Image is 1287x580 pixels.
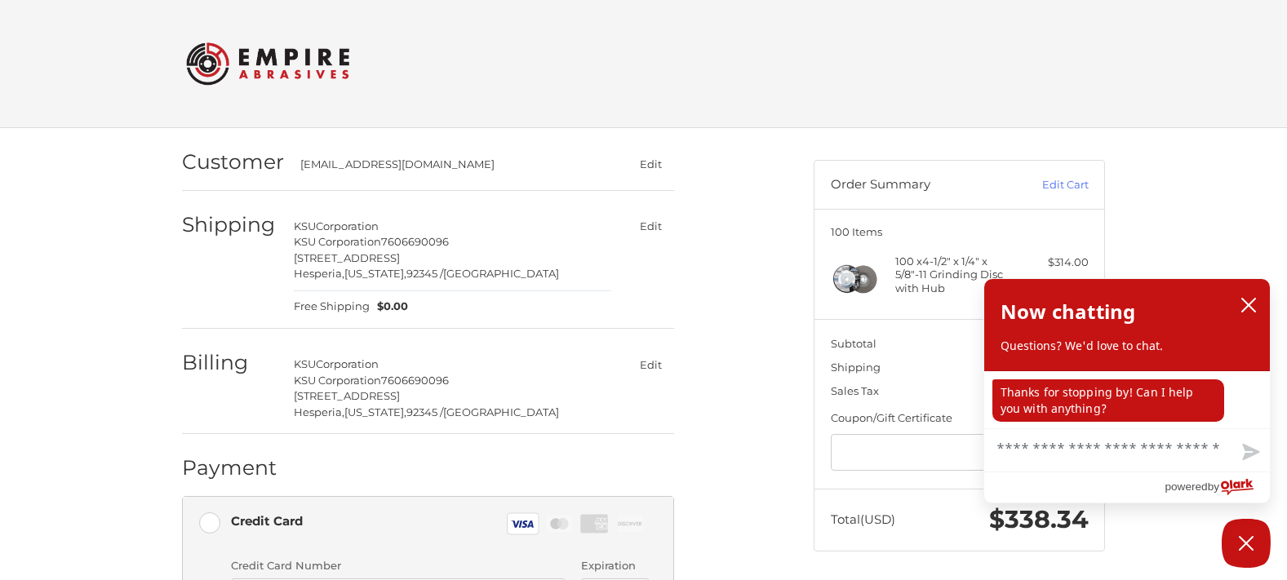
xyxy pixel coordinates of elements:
[1236,293,1262,317] button: close chatbox
[627,215,674,238] button: Edit
[1208,476,1219,497] span: by
[381,374,449,387] span: 7606690096
[895,255,1020,294] h4: 100 x 4-1/2" x 1/4" x 5/8"-11 Grinding Disc with Hub
[231,558,566,574] label: Credit Card Number
[406,405,443,418] span: 92345 /
[989,504,1089,534] span: $338.34
[443,405,559,418] span: [GEOGRAPHIC_DATA]
[186,32,349,95] img: Empire Abrasives
[344,267,406,280] span: [US_STATE],
[294,219,316,232] span: KSU
[294,267,344,280] span: Hesperia,
[831,177,1006,193] h3: Order Summary
[294,357,316,370] span: KSU
[294,235,381,248] span: KSU Corporation
[1229,434,1270,472] button: Send message
[300,157,596,173] div: [EMAIL_ADDRESS][DOMAIN_NAME]
[182,455,277,480] h2: Payment
[294,405,344,418] span: Hesperia,
[1001,295,1135,328] h2: Now chatting
[316,357,379,370] span: Corporation
[381,235,449,248] span: 7606690096
[831,384,879,397] span: Sales Tax
[831,225,1089,238] h3: 100 Items
[1001,338,1254,354] p: Questions? We'd love to chat.
[831,361,881,374] span: Shipping
[316,219,379,232] span: Corporation
[1222,519,1271,568] button: Close Chatbox
[627,153,674,176] button: Edit
[1006,177,1089,193] a: Edit Cart
[370,299,409,315] span: $0.00
[1165,476,1207,497] span: powered
[992,379,1224,422] p: Thanks for stopping by! Can I help you with anything?
[831,410,1089,427] div: Coupon/Gift Certificate
[294,389,400,402] span: [STREET_ADDRESS]
[831,511,895,527] span: Total (USD)
[182,350,277,375] h2: Billing
[406,267,443,280] span: 92345 /
[1024,255,1089,271] div: $314.00
[182,149,284,175] h2: Customer
[182,212,277,237] h2: Shipping
[983,278,1271,503] div: olark chatbox
[443,267,559,280] span: [GEOGRAPHIC_DATA]
[294,374,381,387] span: KSU Corporation
[231,507,303,534] div: Credit Card
[344,405,406,418] span: [US_STATE],
[294,251,400,264] span: [STREET_ADDRESS]
[294,299,370,315] span: Free Shipping
[581,558,649,574] label: Expiration
[1165,472,1270,503] a: Powered by Olark
[831,337,876,350] span: Subtotal
[984,371,1270,428] div: chat
[831,434,997,471] input: Gift Certificate or Coupon Code
[627,352,674,376] button: Edit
